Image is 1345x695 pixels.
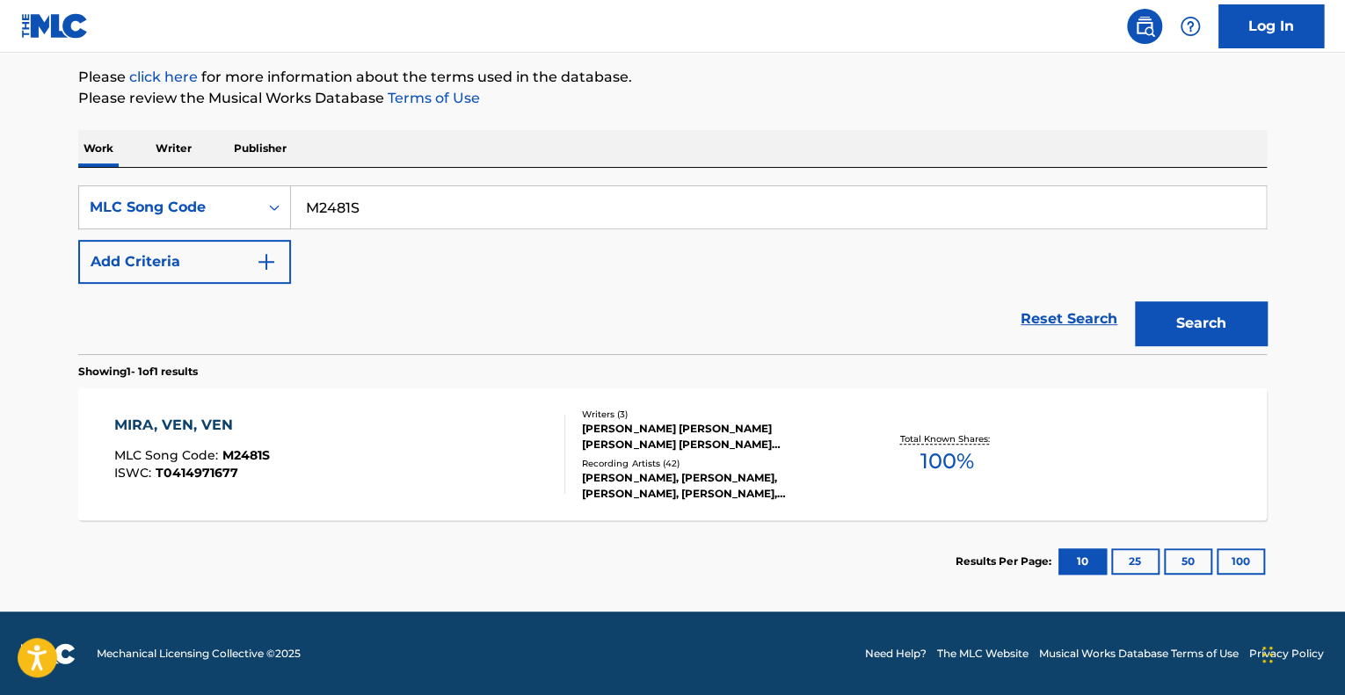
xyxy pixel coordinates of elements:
[1173,9,1208,44] div: Help
[21,643,76,664] img: logo
[920,445,973,477] span: 100 %
[90,197,248,218] div: MLC Song Code
[1127,9,1162,44] a: Public Search
[1262,628,1273,681] div: Drag
[582,421,847,452] div: [PERSON_NAME] [PERSON_NAME] [PERSON_NAME] [PERSON_NAME] [PERSON_NAME]
[78,388,1267,520] a: MIRA, VEN, VENMLC Song Code:M2481SISWC:T0414971677Writers (3)[PERSON_NAME] [PERSON_NAME] [PERSON_...
[78,364,198,380] p: Showing 1 - 1 of 1 results
[97,646,301,662] span: Mechanical Licensing Collective © 2025
[256,251,277,272] img: 9d2ae6d4665cec9f34b9.svg
[1249,646,1324,662] a: Privacy Policy
[150,130,197,167] p: Writer
[78,67,1267,88] p: Please for more information about the terms used in the database.
[865,646,927,662] a: Need Help?
[1180,16,1201,37] img: help
[1039,646,1239,662] a: Musical Works Database Terms of Use
[78,185,1267,354] form: Search Form
[1134,16,1155,37] img: search
[1135,301,1267,345] button: Search
[114,447,222,463] span: MLC Song Code :
[1111,548,1160,575] button: 25
[78,130,119,167] p: Work
[1218,4,1324,48] a: Log In
[1217,548,1265,575] button: 100
[1257,611,1345,695] iframe: Chat Widget
[229,130,292,167] p: Publisher
[1012,300,1126,338] a: Reset Search
[21,13,89,39] img: MLC Logo
[384,90,480,106] a: Terms of Use
[582,457,847,470] div: Recording Artists ( 42 )
[899,432,993,445] p: Total Known Shares:
[222,447,270,463] span: M2481S
[582,408,847,421] div: Writers ( 3 )
[1058,548,1107,575] button: 10
[156,465,238,481] span: T0414971677
[582,470,847,502] div: [PERSON_NAME], [PERSON_NAME], [PERSON_NAME], [PERSON_NAME], [PERSON_NAME]
[937,646,1029,662] a: The MLC Website
[129,69,198,85] a: click here
[78,240,291,284] button: Add Criteria
[1164,548,1212,575] button: 50
[114,415,270,436] div: MIRA, VEN, VEN
[78,88,1267,109] p: Please review the Musical Works Database
[956,554,1056,569] p: Results Per Page:
[114,465,156,481] span: ISWC :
